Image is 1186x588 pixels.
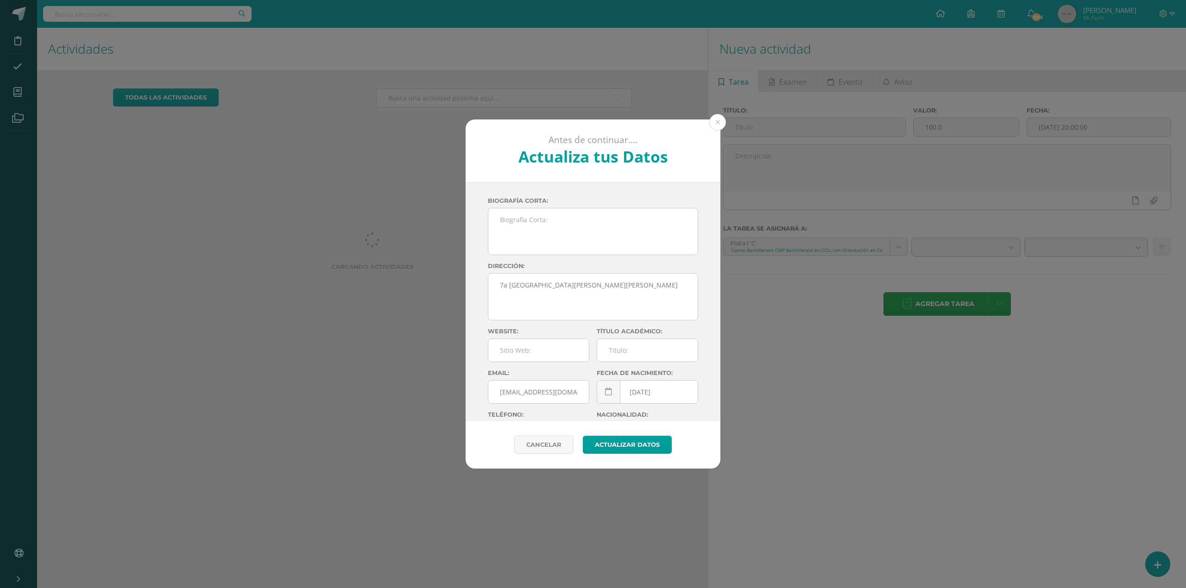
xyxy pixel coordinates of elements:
textarea: 7a [GEOGRAPHIC_DATA][PERSON_NAME][PERSON_NAME] [488,274,698,320]
label: Nacionalidad: [597,411,698,418]
button: Actualizar datos [583,436,672,454]
input: Titulo: [597,339,698,362]
label: Email: [488,369,589,376]
label: Website: [488,328,589,335]
label: Teléfono: [488,411,589,418]
a: Cancelar [514,436,574,454]
input: Sitio Web: [488,339,589,362]
input: Fecha de Nacimiento: [597,381,698,403]
label: Título académico: [597,328,698,335]
label: Fecha de nacimiento: [597,369,698,376]
label: Biografía corta: [488,197,698,204]
label: Dirección: [488,263,698,269]
input: Correo Electronico: [488,381,589,403]
h2: Actualiza tus Datos [491,146,696,167]
p: Antes de continuar.... [491,134,696,146]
